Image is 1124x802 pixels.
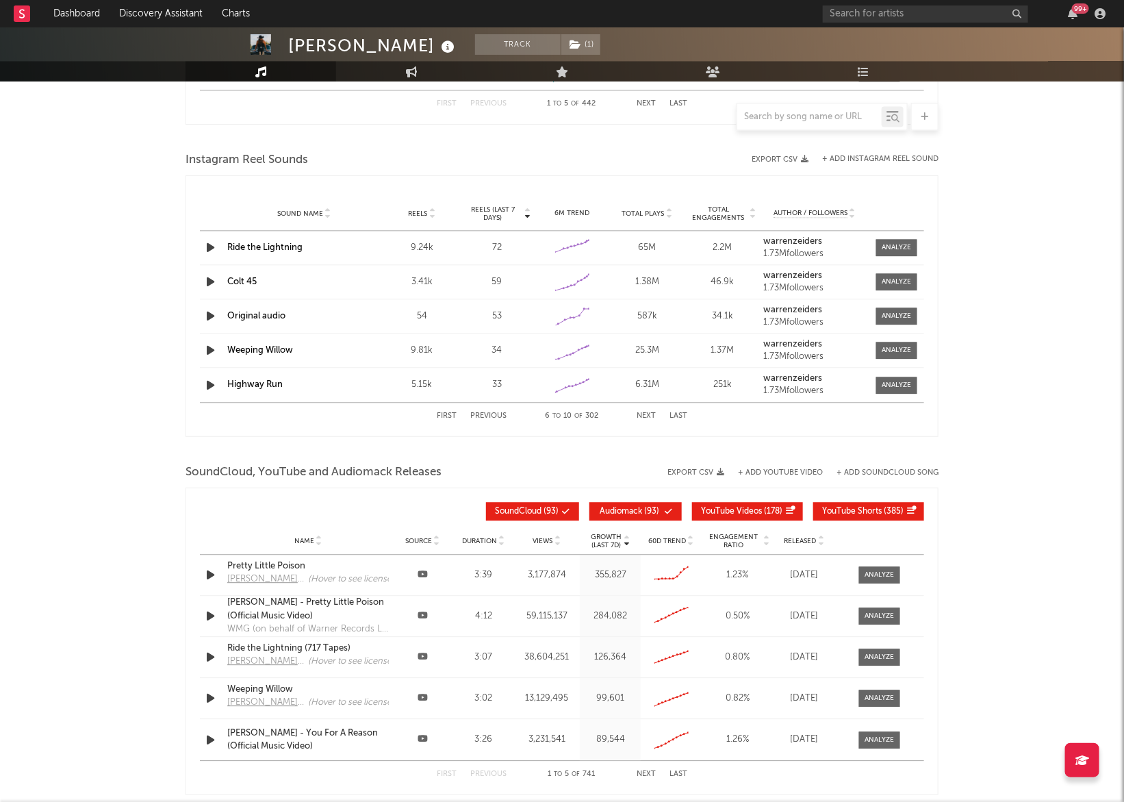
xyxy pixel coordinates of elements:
[591,533,622,541] p: Growth
[457,651,511,664] div: 3:07
[763,249,866,259] div: 1.73M followers
[763,271,866,281] a: warrenzeiders
[457,692,511,705] div: 3:02
[463,205,523,222] span: Reels (last 7 days)
[186,152,308,168] span: Instagram Reel Sounds
[462,537,497,545] span: Duration
[598,507,661,516] span: ( 93 )
[1072,3,1089,14] div: 99 +
[457,610,511,623] div: 4:12
[613,275,682,289] div: 1.38M
[534,408,609,425] div: 6 10 302
[705,733,770,747] div: 1.26 %
[572,771,580,777] span: of
[822,507,882,516] span: YouTube Shorts
[813,502,924,521] button: YouTube Shorts(385)
[669,100,687,108] button: Last
[774,209,847,218] span: Author / Followers
[308,696,421,710] div: (Hover to see licensed songs)
[763,237,866,247] a: warrenzeiders
[777,692,832,705] div: [DATE]
[552,413,561,419] span: to
[437,412,457,420] button: First
[777,651,832,664] div: [DATE]
[463,275,531,289] div: 59
[495,507,559,516] span: ( 93 )
[692,502,803,521] button: YouTube Videos(178)
[822,507,904,516] span: ( 385 )
[637,100,656,108] button: Next
[227,380,283,389] a: Highway Run
[387,378,456,392] div: 5.15k
[227,312,285,321] a: Original audio
[763,386,866,396] div: 1.73M followers
[667,468,724,477] button: Export CSV
[763,340,822,349] strong: warrenzeiders
[227,683,389,697] a: Weeping Willow
[689,275,757,289] div: 46.9k
[227,642,389,655] a: Ride the Lightning (717 Tapes)
[705,692,770,705] div: 0.82 %
[777,733,832,747] div: [DATE]
[437,100,457,108] button: First
[561,34,600,55] button: (1)
[622,210,665,218] span: Total Plays
[554,771,563,777] span: to
[227,346,293,355] a: Weeping Willow
[583,733,637,747] div: 89,544
[572,101,580,107] span: of
[724,469,823,477] div: + Add YouTube Video
[784,537,817,545] span: Released
[752,155,808,164] button: Export CSV
[574,413,583,419] span: of
[737,112,882,123] input: Search by song name or URL
[463,344,531,358] div: 34
[777,568,832,582] div: [DATE]
[689,378,757,392] div: 251k
[689,344,757,358] div: 1.37M
[408,210,427,218] span: Reels
[227,727,389,753] div: [PERSON_NAME] - You For A Reason (Official Music Video)
[613,344,682,358] div: 25.3M
[613,378,682,392] div: 6.31M
[701,507,762,516] span: YouTube Videos
[763,305,822,314] strong: warrenzeiders
[495,507,541,516] span: SoundCloud
[589,502,682,521] button: Audiomack(93)
[705,533,762,549] span: Engagement Ratio
[227,560,389,573] div: Pretty Little Poison
[583,568,637,582] div: 355,827
[763,284,866,293] div: 1.73M followers
[689,205,749,222] span: Total Engagements
[534,96,609,112] div: 1 5 442
[463,378,531,392] div: 33
[457,568,511,582] div: 3:39
[613,241,682,255] div: 65M
[637,412,656,420] button: Next
[648,537,686,545] span: 60D Trend
[437,770,457,778] button: First
[763,374,822,383] strong: warrenzeiders
[463,241,531,255] div: 72
[227,623,389,636] div: WMG (on behalf of Warner Records Label); [PERSON_NAME], Kobalt Music Publishing, BMI - Broadcast ...
[763,305,866,315] a: warrenzeiders
[227,243,303,252] a: Ride the Lightning
[387,310,456,323] div: 54
[227,596,389,623] a: [PERSON_NAME] - Pretty Little Poison (Official Music Video)
[288,34,458,57] div: [PERSON_NAME]
[554,101,562,107] span: to
[583,692,637,705] div: 99,601
[561,34,601,55] span: ( 1 )
[457,733,511,747] div: 3:26
[294,537,314,545] span: Name
[763,271,822,280] strong: warrenzeiders
[763,374,866,384] a: warrenzeiders
[470,412,507,420] button: Previous
[186,464,442,481] span: SoundCloud, YouTube and Audiomack Releases
[227,573,308,590] a: [PERSON_NAME] - Topic
[583,610,637,623] div: 284,082
[689,241,757,255] div: 2.2M
[823,5,1028,23] input: Search for artists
